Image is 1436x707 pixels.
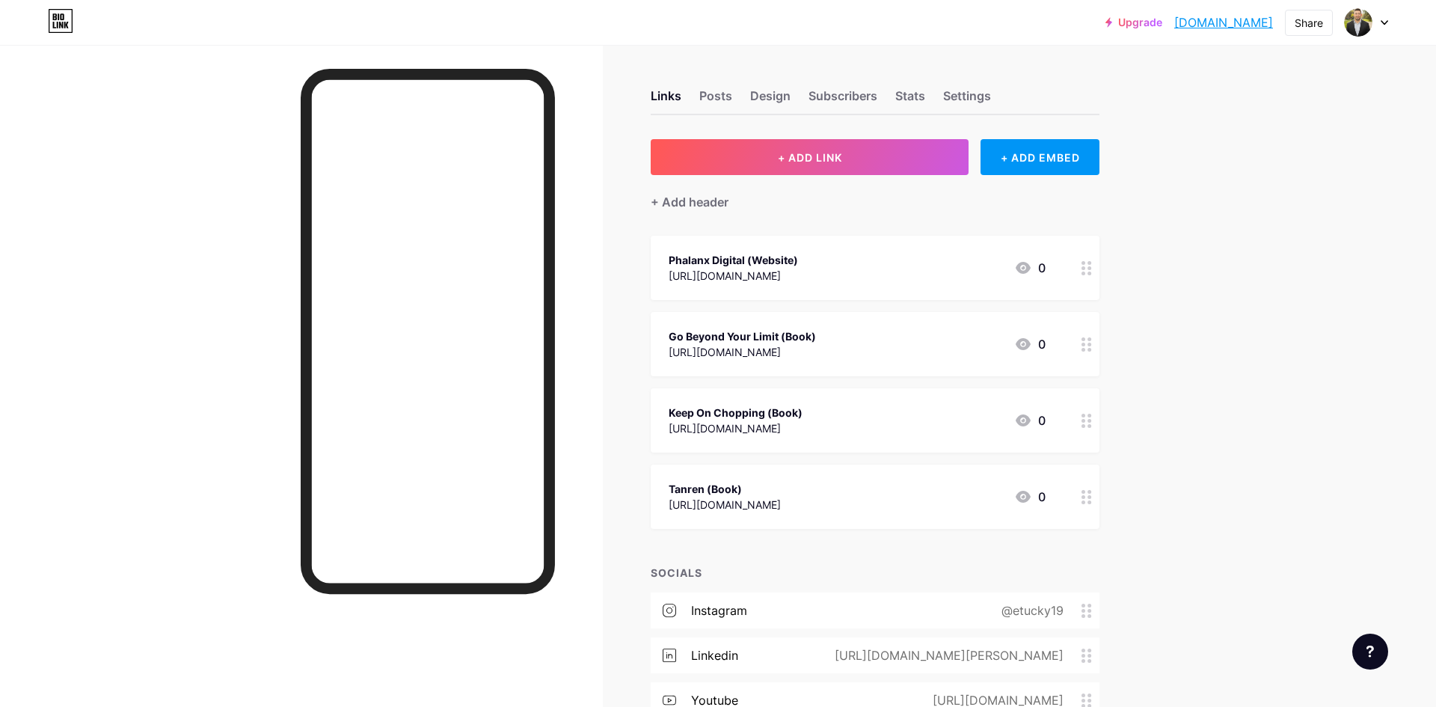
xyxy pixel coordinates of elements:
[669,344,816,360] div: [URL][DOMAIN_NAME]
[1105,16,1162,28] a: Upgrade
[1174,13,1273,31] a: [DOMAIN_NAME]
[651,139,969,175] button: + ADD LINK
[808,87,877,114] div: Subscribers
[651,565,1099,581] div: SOCIALS
[669,405,803,420] div: Keep On Chopping (Book)
[669,420,803,436] div: [URL][DOMAIN_NAME]
[691,646,738,664] div: linkedin
[669,268,798,284] div: [URL][DOMAIN_NAME]
[943,87,991,114] div: Settings
[1014,259,1046,277] div: 0
[699,87,732,114] div: Posts
[1014,488,1046,506] div: 0
[750,87,791,114] div: Design
[811,646,1081,664] div: [URL][DOMAIN_NAME][PERSON_NAME]
[691,602,747,619] div: instagram
[669,481,781,497] div: Tanren (Book)
[669,328,816,344] div: Go Beyond Your Limit (Book)
[1295,15,1323,31] div: Share
[1014,335,1046,353] div: 0
[978,602,1081,619] div: @etucky19
[895,87,925,114] div: Stats
[1014,411,1046,429] div: 0
[981,139,1099,175] div: + ADD EMBED
[651,87,681,114] div: Links
[778,151,842,164] span: + ADD LINK
[1344,8,1372,37] img: Mason Fletcher
[669,252,798,268] div: Phalanx Digital (Website)
[669,497,781,512] div: [URL][DOMAIN_NAME]
[651,193,728,211] div: + Add header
